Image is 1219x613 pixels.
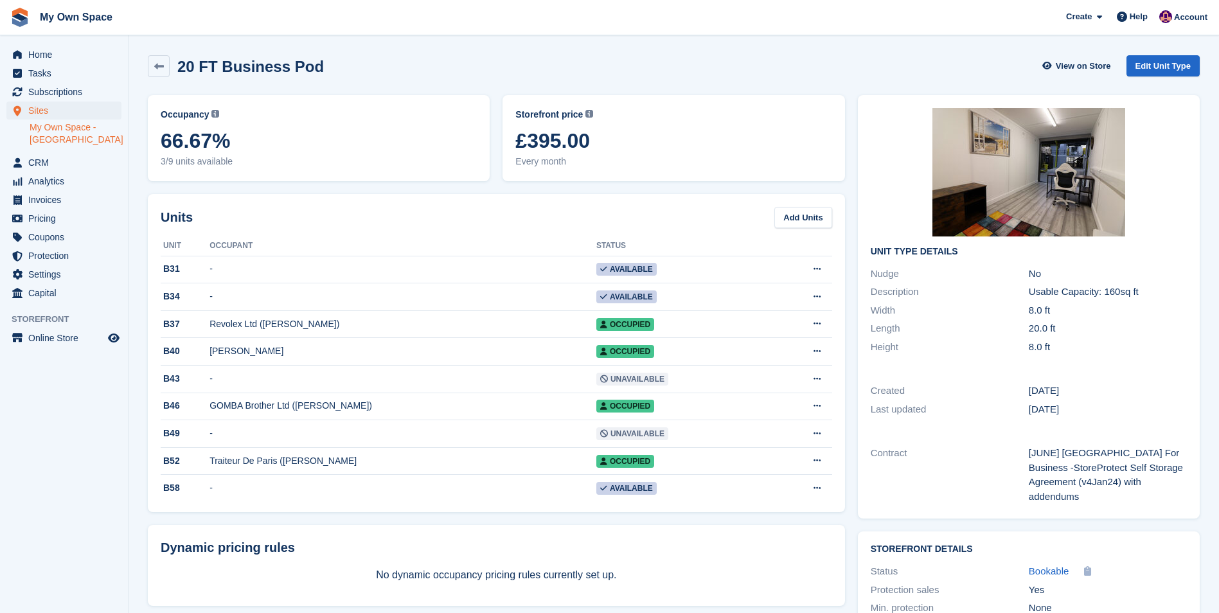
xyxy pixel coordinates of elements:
[35,6,118,28] a: My Own Space
[161,454,209,468] div: B52
[515,155,832,168] span: Every month
[871,247,1187,257] h2: Unit Type details
[6,209,121,227] a: menu
[515,108,583,121] span: Storefront price
[515,129,832,152] span: £395.00
[28,46,105,64] span: Home
[1029,402,1187,417] div: [DATE]
[6,83,121,101] a: menu
[28,102,105,120] span: Sites
[596,427,668,440] span: Unavailable
[1029,303,1187,318] div: 8.0 ft
[161,129,477,152] span: 66.67%
[871,564,1029,579] div: Status
[596,345,654,358] span: Occupied
[1056,60,1111,73] span: View on Store
[871,285,1029,299] div: Description
[28,247,105,265] span: Protection
[1029,340,1187,355] div: 8.0 ft
[10,8,30,27] img: stora-icon-8386f47178a22dfd0bd8f6a31ec36ba5ce8667c1dd55bd0f319d3a0aa187defe.svg
[161,399,209,413] div: B46
[1029,267,1187,281] div: No
[1029,583,1187,598] div: Yes
[6,46,121,64] a: menu
[211,110,219,118] img: icon-info-grey-7440780725fd019a000dd9b08b2336e03edf1995a4989e88bcd33f0948082b44.svg
[161,372,209,386] div: B43
[871,303,1029,318] div: Width
[209,317,596,331] div: Revolex Ltd ([PERSON_NAME])
[161,108,209,121] span: Occupancy
[1029,565,1069,576] span: Bookable
[1126,55,1200,76] a: Edit Unit Type
[209,399,596,413] div: GOMBA Brother Ltd ([PERSON_NAME])
[30,121,121,146] a: My Own Space - [GEOGRAPHIC_DATA]
[209,344,596,358] div: [PERSON_NAME]
[161,317,209,331] div: B37
[585,110,593,118] img: icon-info-grey-7440780725fd019a000dd9b08b2336e03edf1995a4989e88bcd33f0948082b44.svg
[1029,564,1069,579] a: Bookable
[6,154,121,172] a: menu
[209,454,596,468] div: Traiteur De Paris ([PERSON_NAME]
[596,400,654,413] span: Occupied
[1029,384,1187,398] div: [DATE]
[106,330,121,346] a: Preview store
[28,83,105,101] span: Subscriptions
[28,228,105,246] span: Coupons
[6,102,121,120] a: menu
[774,207,832,228] a: Add Units
[28,191,105,209] span: Invoices
[871,321,1029,336] div: Length
[1029,446,1187,504] div: [JUNE] [GEOGRAPHIC_DATA] For Business -StoreProtect Self Storage Agreement (v4Jan24) with addendums
[596,318,654,331] span: Occupied
[209,475,596,502] td: -
[871,340,1029,355] div: Height
[1174,11,1207,24] span: Account
[6,329,121,347] a: menu
[596,373,668,386] span: Unavailable
[161,427,209,440] div: B49
[28,209,105,227] span: Pricing
[6,284,121,302] a: menu
[871,544,1187,555] h2: Storefront Details
[209,420,596,448] td: -
[161,290,209,303] div: B34
[161,262,209,276] div: B31
[596,482,657,495] span: Available
[871,384,1029,398] div: Created
[1029,321,1187,336] div: 20.0 ft
[1066,10,1092,23] span: Create
[596,455,654,468] span: Occupied
[871,583,1029,598] div: Protection sales
[209,366,596,393] td: -
[209,256,596,283] td: -
[161,155,477,168] span: 3/9 units available
[932,108,1125,236] img: CSS_Office-Container_9-scaled.jpg
[28,265,105,283] span: Settings
[6,172,121,190] a: menu
[161,208,193,227] h2: Units
[6,64,121,82] a: menu
[209,283,596,311] td: -
[6,265,121,283] a: menu
[161,567,832,583] p: No dynamic occupancy pricing rules currently set up.
[209,236,596,256] th: Occupant
[596,236,768,256] th: Status
[1029,285,1187,299] div: Usable Capacity: 160sq ft
[161,481,209,495] div: B58
[161,344,209,358] div: B40
[596,290,657,303] span: Available
[161,236,209,256] th: Unit
[28,172,105,190] span: Analytics
[28,329,105,347] span: Online Store
[6,191,121,209] a: menu
[6,247,121,265] a: menu
[28,154,105,172] span: CRM
[1130,10,1148,23] span: Help
[596,263,657,276] span: Available
[871,267,1029,281] div: Nudge
[871,402,1029,417] div: Last updated
[177,58,324,75] h2: 20 FT Business Pod
[12,313,128,326] span: Storefront
[6,228,121,246] a: menu
[871,446,1029,504] div: Contract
